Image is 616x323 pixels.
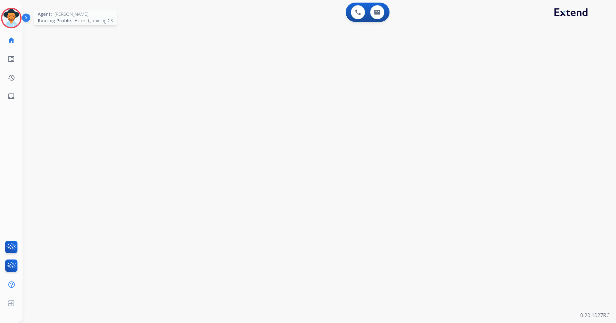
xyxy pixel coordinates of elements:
[580,311,610,319] p: 0.20.1027RC
[2,9,20,27] img: avatar
[54,11,88,17] span: [PERSON_NAME]
[7,93,15,100] mat-icon: inbox
[38,17,72,24] span: Routing Profile:
[7,36,15,44] mat-icon: home
[7,55,15,63] mat-icon: list_alt
[75,17,113,24] span: Extend_Training CS
[7,74,15,82] mat-icon: history
[38,11,52,17] span: Agent:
